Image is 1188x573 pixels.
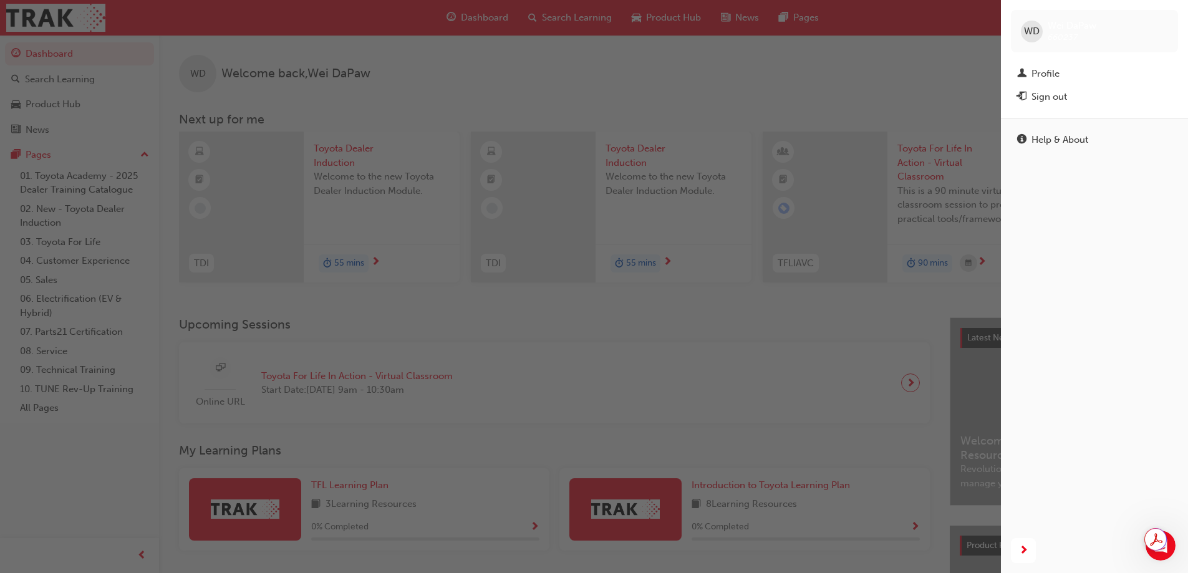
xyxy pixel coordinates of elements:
[1011,128,1178,152] a: Help & About
[1048,32,1078,42] span: 660237
[1031,67,1060,81] div: Profile
[1031,90,1067,104] div: Sign out
[1017,69,1026,80] span: man-icon
[1024,24,1040,39] span: WD
[1011,62,1178,85] a: Profile
[1017,135,1026,146] span: info-icon
[1017,92,1026,103] span: exit-icon
[1011,85,1178,108] button: Sign out
[1048,20,1096,31] span: Wei DaPaw
[1019,543,1028,559] span: next-icon
[1031,133,1088,147] div: Help & About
